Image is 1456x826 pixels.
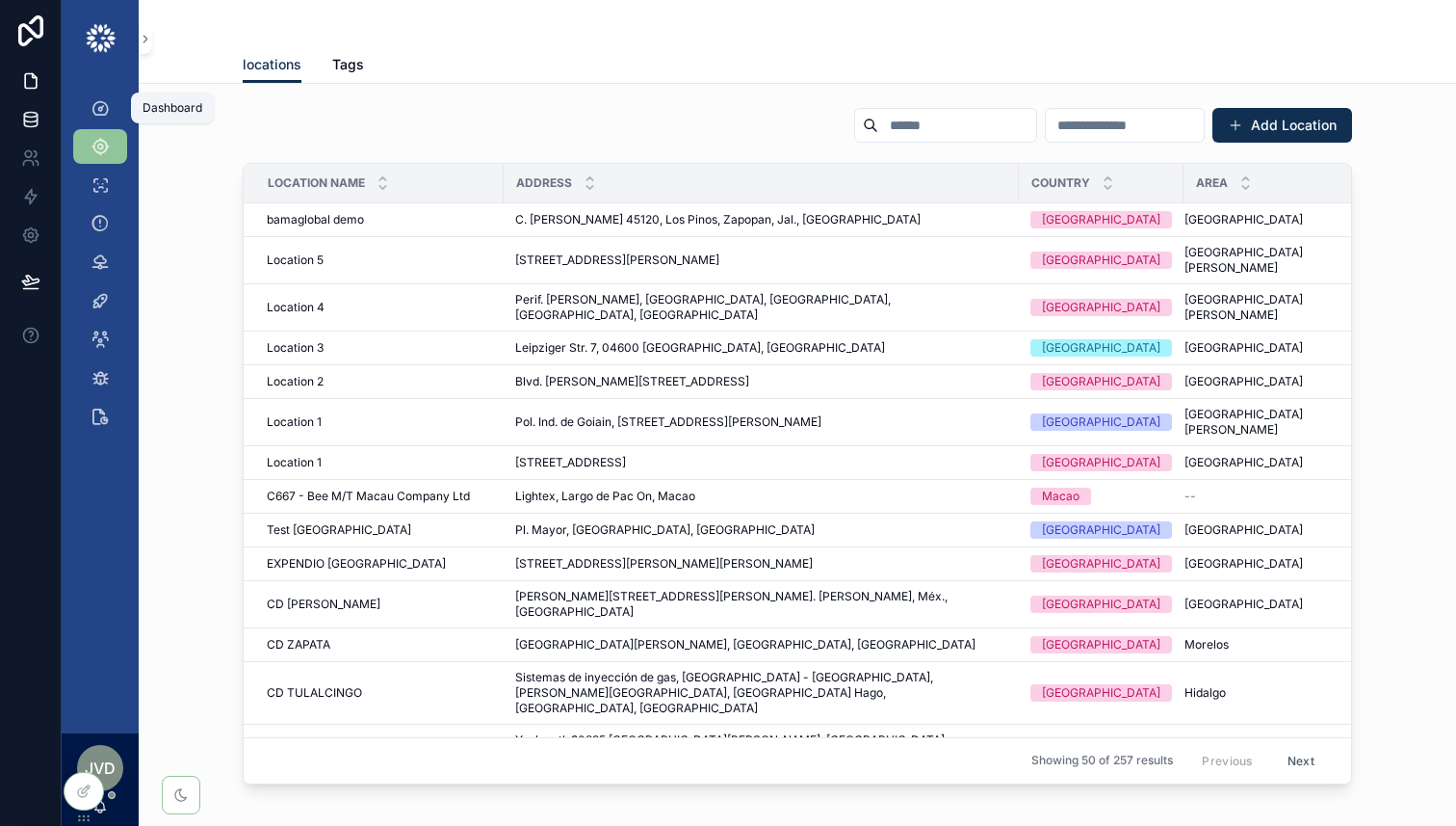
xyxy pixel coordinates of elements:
[515,455,626,470] span: [STREET_ADDRESS]
[243,47,301,84] a: locations
[515,212,1007,227] a: C. [PERSON_NAME] 45120, Los Pinos, Zapopan, Jal., [GEOGRAPHIC_DATA]
[1030,684,1172,702] a: [GEOGRAPHIC_DATA]
[1184,340,1303,356] span: [GEOGRAPHIC_DATA]
[1184,407,1370,438] a: [GEOGRAPHIC_DATA][PERSON_NAME]
[515,340,885,356] span: Leipziger Str. 7, 04600 [GEOGRAPHIC_DATA], [GEOGRAPHIC_DATA]
[267,300,325,315] span: Location 4
[267,340,324,356] span: Location 3
[1184,522,1370,538] a: [GEOGRAPHIC_DATA]
[515,522,1007,538] a: Pl. Mayor, [GEOGRAPHIC_DATA], [GEOGRAPHIC_DATA]
[267,253,324,268] span: Location 5
[1274,746,1328,776] button: Next
[1030,339,1172,357] a: [GEOGRAPHIC_DATA]
[515,414,821,430] span: Pol. Ind. de Goiain, [STREET_ADDRESS][PERSON_NAME]
[267,455,322,470] span: Location 1
[1042,454,1160,471] div: [GEOGRAPHIC_DATA]
[515,374,1007,389] a: Blvd. [PERSON_NAME][STREET_ADDRESS]
[1184,292,1370,323] a: [GEOGRAPHIC_DATA][PERSON_NAME]
[243,55,301,74] span: locations
[1030,596,1172,613] a: [GEOGRAPHIC_DATA]
[515,556,813,572] span: [STREET_ADDRESS][PERSON_NAME][PERSON_NAME]
[1030,252,1172,269] a: [GEOGRAPHIC_DATA]
[1184,374,1303,389] span: [GEOGRAPHIC_DATA]
[515,340,1007,356] a: Leipziger Str. 7, 04600 [GEOGRAPHIC_DATA], [GEOGRAPHIC_DATA]
[1184,212,1303,227] span: [GEOGRAPHIC_DATA]
[1184,455,1303,470] span: [GEOGRAPHIC_DATA]
[1184,597,1370,612] a: [GEOGRAPHIC_DATA]
[515,670,1007,716] span: Sistemas de inyección de gas, [GEOGRAPHIC_DATA] - [GEOGRAPHIC_DATA], [PERSON_NAME][GEOGRAPHIC_DAT...
[267,556,492,572] a: EXPENDIO [GEOGRAPHIC_DATA]
[1030,211,1172,228] a: [GEOGRAPHIC_DATA]
[267,597,492,612] a: CD [PERSON_NAME]
[267,597,380,612] span: CD [PERSON_NAME]
[267,455,492,470] a: Location 1
[267,340,492,356] a: Location 3
[332,55,364,74] span: Tags
[515,253,1007,268] a: [STREET_ADDRESS][PERSON_NAME]
[267,685,492,701] a: CD TULALCINGO
[267,374,324,389] span: Location 2
[1184,245,1370,276] a: [GEOGRAPHIC_DATA][PERSON_NAME]
[515,589,1007,620] a: [PERSON_NAME][STREET_ADDRESS][PERSON_NAME]. [PERSON_NAME], Méx., [GEOGRAPHIC_DATA]
[267,685,362,701] span: CD TULALCINGO
[1042,521,1160,539] div: [GEOGRAPHIC_DATA]
[515,637,975,653] span: [GEOGRAPHIC_DATA][PERSON_NAME], [GEOGRAPHIC_DATA], [GEOGRAPHIC_DATA]
[267,637,492,653] a: CD ZAPATA
[1042,252,1160,269] div: [GEOGRAPHIC_DATA]
[1042,555,1160,573] div: [GEOGRAPHIC_DATA]
[1042,413,1160,431] div: [GEOGRAPHIC_DATA]
[1184,597,1303,612] span: [GEOGRAPHIC_DATA]
[1184,637,1370,653] a: Morelos
[515,733,1007,763] a: Yoalcoatl, 90835 [GEOGRAPHIC_DATA][PERSON_NAME], [GEOGRAPHIC_DATA], [GEOGRAPHIC_DATA]
[267,414,492,430] a: Location 1
[515,455,1007,470] a: [STREET_ADDRESS]
[1042,373,1160,390] div: [GEOGRAPHIC_DATA]
[85,757,116,780] span: JVd
[1184,685,1370,701] a: Hidalgo
[1196,175,1228,191] span: Area
[1212,108,1352,143] button: Add Location
[515,522,815,538] span: Pl. Mayor, [GEOGRAPHIC_DATA], [GEOGRAPHIC_DATA]
[1184,340,1370,356] a: [GEOGRAPHIC_DATA]
[1030,555,1172,573] a: [GEOGRAPHIC_DATA]
[515,374,749,389] span: Blvd. [PERSON_NAME][STREET_ADDRESS]
[515,489,695,504] span: Lightex, Largo de Pac On, Macao
[1042,339,1160,357] div: [GEOGRAPHIC_DATA]
[515,292,1007,323] a: Perif. [PERSON_NAME], [GEOGRAPHIC_DATA], [GEOGRAPHIC_DATA], [GEOGRAPHIC_DATA], [GEOGRAPHIC_DATA]
[515,637,1007,653] a: [GEOGRAPHIC_DATA][PERSON_NAME], [GEOGRAPHIC_DATA], [GEOGRAPHIC_DATA]
[1030,488,1172,505] a: Macao
[267,522,492,538] a: Test [GEOGRAPHIC_DATA]
[143,100,202,116] div: Dashboard
[267,253,492,268] a: Location 5
[267,637,330,653] span: CD ZAPATA
[1030,636,1172,653] a: [GEOGRAPHIC_DATA]
[515,253,719,268] span: [STREET_ADDRESS][PERSON_NAME]
[267,300,492,315] a: Location 4
[267,489,470,504] span: C667 - Bee M/T Macau Company Ltd
[268,175,365,191] span: Location Name
[1042,211,1160,228] div: [GEOGRAPHIC_DATA]
[332,47,364,86] a: Tags
[1184,685,1226,701] span: Hidalgo
[1184,556,1303,572] span: [GEOGRAPHIC_DATA]
[267,522,411,538] span: Test [GEOGRAPHIC_DATA]
[1031,175,1090,191] span: Country
[1042,684,1160,702] div: [GEOGRAPHIC_DATA]
[62,77,139,459] div: scrollable content
[1042,488,1079,505] div: Macao
[1042,596,1160,613] div: [GEOGRAPHIC_DATA]
[515,489,1007,504] a: Lightex, Largo de Pac On, Macao
[1184,556,1370,572] a: [GEOGRAPHIC_DATA]
[516,175,572,191] span: Address
[267,556,446,572] span: EXPENDIO [GEOGRAPHIC_DATA]
[515,212,921,227] span: C. [PERSON_NAME] 45120, Los Pinos, Zapopan, Jal., [GEOGRAPHIC_DATA]
[267,489,492,504] a: C667 - Bee M/T Macau Company Ltd
[267,414,322,430] span: Location 1
[1030,413,1172,431] a: [GEOGRAPHIC_DATA]
[515,414,1007,430] a: Pol. Ind. de Goiain, [STREET_ADDRESS][PERSON_NAME]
